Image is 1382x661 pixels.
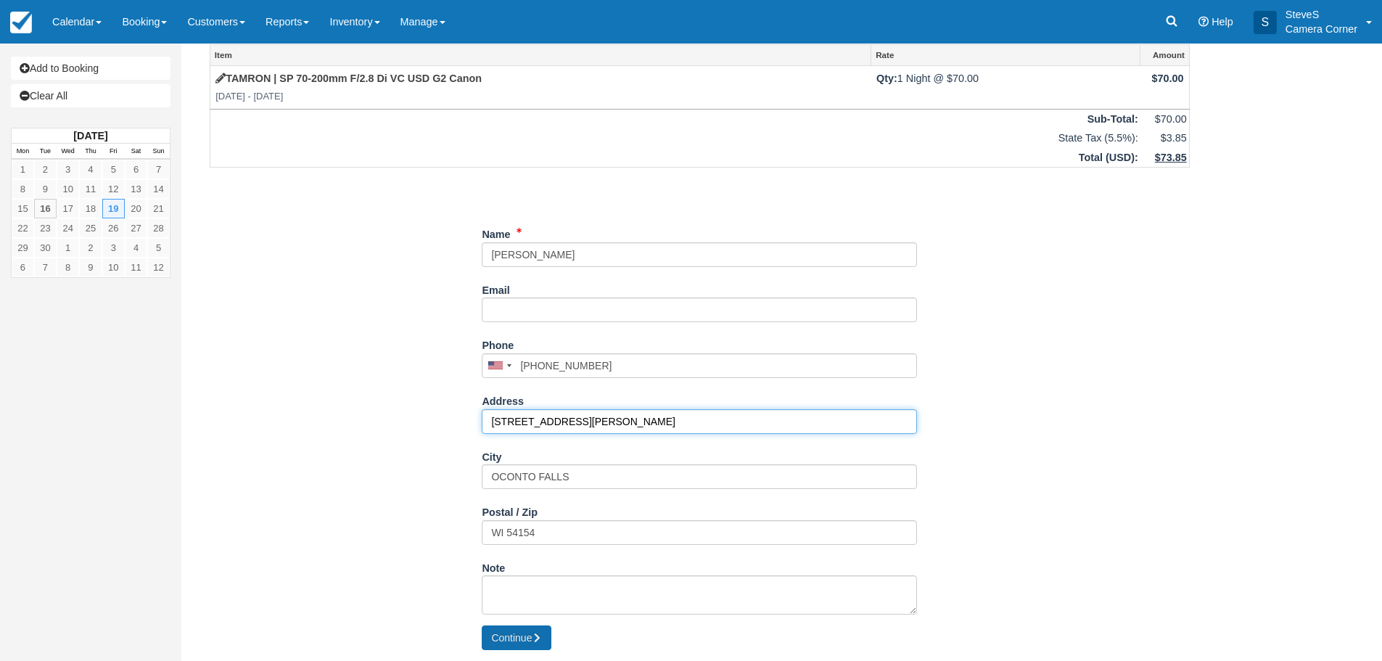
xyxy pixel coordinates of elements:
th: Thu [79,144,102,160]
a: 1 [57,238,79,258]
label: Note [482,556,505,576]
a: 8 [57,258,79,277]
a: 12 [147,258,170,277]
strong: [DATE] [73,130,107,141]
a: Rate [871,45,1140,65]
div: S [1254,11,1277,34]
a: 11 [125,258,147,277]
a: 21 [147,199,170,218]
td: State Tax (5.5%): [210,128,1140,148]
span: USD [1109,152,1131,163]
strong: Total ( ): [1079,152,1138,163]
a: 11 [79,179,102,199]
a: 3 [57,160,79,179]
em: [DATE] - [DATE] [215,90,865,104]
a: 6 [125,160,147,179]
th: Tue [34,144,57,160]
label: Name [482,222,510,242]
a: 9 [79,258,102,277]
a: 30 [34,238,57,258]
p: SteveS [1286,7,1357,22]
th: Sat [125,144,147,160]
a: 5 [102,160,125,179]
a: Add to Booking [11,57,170,80]
strong: Qty [876,73,897,84]
p: Camera Corner [1286,22,1357,36]
strong: Sub-Total: [1087,113,1138,125]
a: 22 [12,218,34,238]
a: Clear All [11,84,170,107]
a: 29 [12,238,34,258]
a: 13 [125,179,147,199]
a: TAMRON | SP 70-200mm F/2.8 Di VC USD G2 Canon [215,73,482,84]
a: 6 [12,258,34,277]
a: 23 [34,218,57,238]
label: Email [482,278,509,298]
a: 10 [102,258,125,277]
th: Sun [147,144,170,160]
a: 25 [79,218,102,238]
a: 1 [12,160,34,179]
th: Mon [12,144,34,160]
i: Help [1198,17,1209,27]
a: 20 [125,199,147,218]
a: 17 [57,199,79,218]
td: $3.85 [1140,128,1189,148]
label: Address [482,389,524,409]
a: 4 [125,238,147,258]
a: 24 [57,218,79,238]
a: 2 [79,238,102,258]
a: 26 [102,218,125,238]
label: Phone [482,333,514,353]
a: 28 [147,218,170,238]
a: 2 [34,160,57,179]
u: $73.85 [1155,152,1187,163]
a: 3 [102,238,125,258]
a: 14 [147,179,170,199]
a: 4 [79,160,102,179]
label: City [482,445,501,465]
img: checkfront-main-nav-mini-logo.png [10,12,32,33]
a: Item [210,45,871,65]
a: 16 [34,199,57,218]
a: 19 [102,199,125,218]
td: 1 Night @ $70.00 [871,66,1140,109]
a: 27 [125,218,147,238]
a: 15 [12,199,34,218]
div: United States: +1 [482,354,516,377]
td: $70.00 [1140,66,1189,109]
th: Fri [102,144,125,160]
span: Help [1212,16,1233,28]
a: 5 [147,238,170,258]
a: 7 [147,160,170,179]
a: 8 [12,179,34,199]
a: 12 [102,179,125,199]
a: Amount [1140,45,1188,65]
label: Postal / Zip [482,500,538,520]
th: Wed [57,144,79,160]
a: 18 [79,199,102,218]
a: 9 [34,179,57,199]
button: Continue [482,625,551,650]
a: 10 [57,179,79,199]
a: 7 [34,258,57,277]
td: $70.00 [1140,109,1189,128]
